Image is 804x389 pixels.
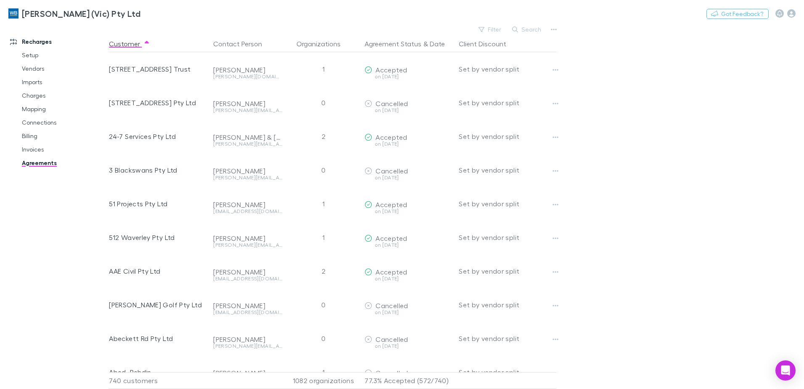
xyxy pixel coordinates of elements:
div: [PERSON_NAME] [213,268,282,276]
div: 1 [286,52,361,86]
div: 0 [286,288,361,322]
div: on [DATE] [365,310,452,315]
div: [PERSON_NAME][EMAIL_ADDRESS][DOMAIN_NAME] [213,344,282,349]
div: 1 [286,187,361,221]
div: [PERSON_NAME] [213,234,282,242]
div: [PERSON_NAME] [213,66,282,74]
div: Set by vendor split [459,322,556,355]
a: [PERSON_NAME] (Vic) Pty Ltd [3,3,145,24]
div: on [DATE] [365,175,452,180]
span: Cancelled [376,369,408,377]
div: Set by vendor split [459,153,556,187]
div: [PERSON_NAME] [213,167,282,175]
div: Abed, Behdin [109,355,206,389]
a: Vendors [13,62,114,75]
div: 1082 organizations [286,372,361,389]
div: Set by vendor split [459,254,556,288]
div: [STREET_ADDRESS] Pty Ltd [109,86,206,120]
p: 77.3% Accepted (572/740) [365,373,452,389]
div: [PERSON_NAME] [213,335,282,344]
div: on [DATE] [365,344,452,349]
div: 2 [286,254,361,288]
button: Got Feedback? [706,9,769,19]
div: & [365,35,452,52]
div: 2 [286,120,361,153]
a: Invoices [13,143,114,156]
button: Client Discount [459,35,516,52]
a: Connections [13,116,114,129]
div: [EMAIL_ADDRESS][DOMAIN_NAME] [213,209,282,214]
div: Set by vendor split [459,221,556,254]
div: [PERSON_NAME] Golf Pty Ltd [109,288,206,322]
div: Set by vendor split [459,120,556,153]
span: Accepted [376,133,407,141]
div: 51 Projects Pty Ltd [109,187,206,221]
span: Cancelled [376,301,408,309]
a: Setup [13,48,114,62]
div: [EMAIL_ADDRESS][DOMAIN_NAME] [213,310,282,315]
div: [PERSON_NAME] [213,301,282,310]
div: [PERSON_NAME][EMAIL_ADDRESS][DOMAIN_NAME] [213,108,282,113]
a: Charges [13,89,114,102]
div: Abeckett Rd Pty Ltd [109,322,206,355]
div: [PERSON_NAME][DOMAIN_NAME][EMAIL_ADDRESS][PERSON_NAME][DOMAIN_NAME] [213,74,282,79]
div: [PERSON_NAME][EMAIL_ADDRESS][DOMAIN_NAME] [213,242,282,248]
div: Set by vendor split [459,187,556,221]
a: Agreements [13,156,114,170]
div: 0 [286,153,361,187]
div: on [DATE] [365,209,452,214]
a: Imports [13,75,114,89]
div: [PERSON_NAME] & [PERSON_NAME] [213,133,282,141]
div: Set by vendor split [459,288,556,322]
div: Set by vendor split [459,355,556,389]
span: Cancelled [376,167,408,175]
div: [PERSON_NAME][EMAIL_ADDRESS][DOMAIN_NAME] [213,175,282,180]
div: 24-7 Services Pty Ltd [109,120,206,153]
div: Set by vendor split [459,86,556,120]
div: on [DATE] [365,141,452,147]
div: 512 Waverley Pty Ltd [109,221,206,254]
div: [EMAIL_ADDRESS][DOMAIN_NAME] [213,276,282,281]
button: Organizations [296,35,351,52]
div: Open Intercom Messenger [775,360,796,381]
div: [PERSON_NAME] [213,99,282,108]
div: on [DATE] [365,276,452,281]
div: [STREET_ADDRESS] Trust [109,52,206,86]
h3: [PERSON_NAME] (Vic) Pty Ltd [22,8,140,19]
div: AAE Civil Pty Ltd [109,254,206,288]
button: Customer [109,35,150,52]
a: Recharges [2,35,114,48]
button: Filter [474,24,506,35]
div: on [DATE] [365,108,452,113]
div: [PERSON_NAME] [213,200,282,209]
img: William Buck (Vic) Pty Ltd's Logo [8,8,19,19]
div: on [DATE] [365,74,452,79]
a: Mapping [13,102,114,116]
button: Search [508,24,546,35]
button: Date [430,35,445,52]
div: 1 [286,355,361,389]
div: [PERSON_NAME][EMAIL_ADDRESS][DOMAIN_NAME] [213,141,282,147]
span: Cancelled [376,99,408,107]
div: 0 [286,86,361,120]
div: 1 [286,221,361,254]
button: Agreement Status [365,35,421,52]
div: [PERSON_NAME] [213,369,282,377]
div: 3 Blackswans Pty Ltd [109,153,206,187]
span: Accepted [376,268,407,276]
span: Accepted [376,234,407,242]
span: Accepted [376,200,407,208]
div: on [DATE] [365,242,452,248]
span: Accepted [376,66,407,74]
div: 740 customers [109,372,210,389]
button: Contact Person [213,35,272,52]
div: Set by vendor split [459,52,556,86]
a: Billing [13,129,114,143]
div: 0 [286,322,361,355]
span: Cancelled [376,335,408,343]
